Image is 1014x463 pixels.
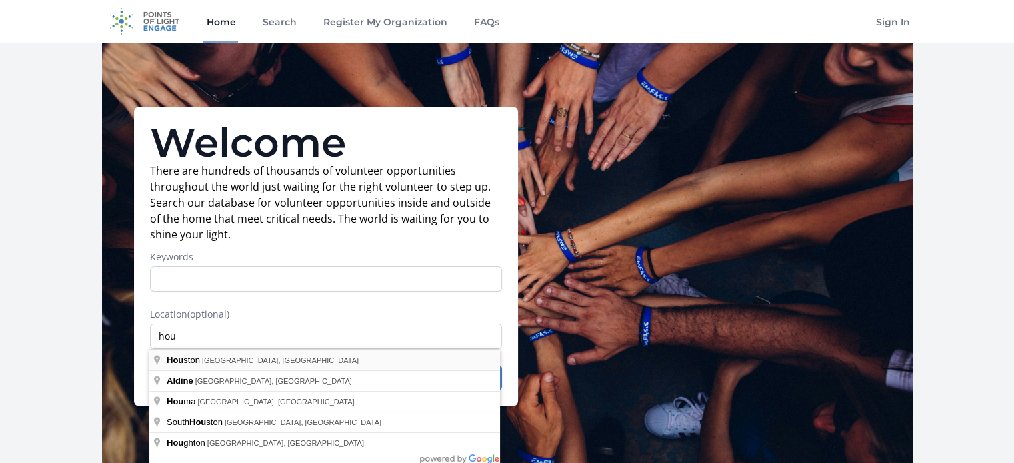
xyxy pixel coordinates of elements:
[195,377,352,385] span: [GEOGRAPHIC_DATA], [GEOGRAPHIC_DATA]
[167,396,183,406] span: Hou
[167,396,197,406] span: ma
[225,418,381,426] span: [GEOGRAPHIC_DATA], [GEOGRAPHIC_DATA]
[189,417,206,427] span: Hou
[167,417,225,427] span: South ston
[150,163,502,242] p: There are hundreds of thousands of volunteer opportunities throughout the world just waiting for ...
[150,250,502,264] label: Keywords
[167,438,183,448] span: Hou
[150,123,502,163] h1: Welcome
[167,355,183,365] span: Hou
[150,308,502,321] label: Location
[202,356,359,364] span: [GEOGRAPHIC_DATA], [GEOGRAPHIC_DATA]
[187,308,229,320] span: (optional)
[167,376,193,386] span: Aldine
[207,439,364,447] span: [GEOGRAPHIC_DATA], [GEOGRAPHIC_DATA]
[150,324,502,349] input: Enter a location
[197,398,354,406] span: [GEOGRAPHIC_DATA], [GEOGRAPHIC_DATA]
[167,438,207,448] span: ghton
[167,355,202,365] span: ston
